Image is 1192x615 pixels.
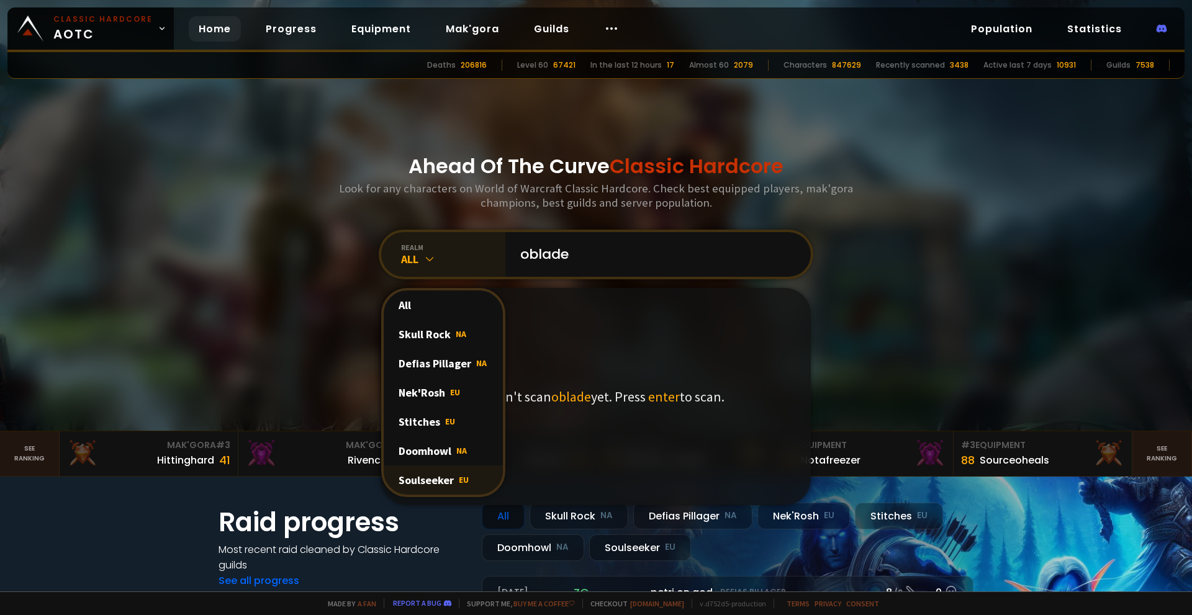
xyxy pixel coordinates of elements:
a: Mak'Gora#3Hittinghard41 [60,431,238,476]
a: Population [961,16,1042,42]
small: Classic Hardcore [53,14,153,25]
small: EU [665,541,675,554]
div: 2079 [734,60,753,71]
div: 41 [219,452,230,469]
div: Level 60 [517,60,548,71]
a: Terms [787,599,810,608]
div: Soulseeker [384,465,503,495]
div: All [384,290,503,320]
div: Defias Pillager [633,503,752,529]
a: Guilds [524,16,579,42]
div: In the last 12 hours [590,60,662,71]
span: EU [445,416,455,427]
div: Skull Rock [384,320,503,349]
span: NA [456,445,467,456]
div: Soulseeker [589,534,691,561]
h1: Raid progress [219,503,467,542]
div: 10931 [1057,60,1076,71]
small: NA [600,510,613,522]
div: Defias Pillager [384,349,503,378]
small: EU [824,510,834,522]
span: EU [459,474,469,485]
div: Hittinghard [157,452,214,468]
span: Support me, [459,599,575,608]
a: Mak'Gora#2Rivench100 [238,431,417,476]
div: All [482,503,525,529]
div: 847629 [832,60,861,71]
span: AOTC [53,14,153,43]
span: enter [648,388,680,405]
span: # 3 [216,439,230,451]
div: 3438 [950,60,968,71]
a: Report a bug [393,598,441,608]
div: Nek'Rosh [757,503,850,529]
div: Doomhowl [482,534,584,561]
span: Classic Hardcore [610,152,783,180]
div: 67421 [553,60,576,71]
a: [DOMAIN_NAME] [630,599,684,608]
span: EU [450,387,460,398]
div: 7538 [1136,60,1154,71]
a: #2Equipment88Notafreezer [775,431,954,476]
div: All [401,252,505,266]
div: Equipment [961,439,1124,452]
div: Equipment [782,439,946,452]
small: NA [556,541,569,554]
div: Notafreezer [801,452,860,468]
h4: Most recent raid cleaned by Classic Hardcore guilds [219,542,467,573]
div: 88 [961,452,975,469]
a: a fan [358,599,376,608]
div: realm [401,243,505,252]
span: NA [456,328,466,339]
span: Checkout [582,599,684,608]
span: NA [476,357,487,369]
a: Buy me a coffee [513,599,575,608]
div: Stitches [384,407,503,436]
a: Classic HardcoreAOTC [7,7,174,50]
h3: Look for any characters on World of Warcraft Classic Hardcore. Check best equipped players, mak'g... [334,181,858,210]
span: v. d752d5 - production [692,599,766,608]
div: Characters [783,60,827,71]
p: We didn't scan yet. Press to scan. [467,388,725,405]
a: Consent [846,599,879,608]
a: #3Equipment88Sourceoheals [954,431,1132,476]
div: Nek'Rosh [384,378,503,407]
div: 206816 [461,60,487,71]
div: Mak'Gora [246,439,409,452]
a: See all progress [219,573,299,588]
div: Doomhowl [384,436,503,465]
a: Mak'gora [436,16,509,42]
div: Mak'Gora [67,439,230,452]
a: Progress [256,16,327,42]
a: Equipment [341,16,421,42]
div: Sourceoheals [980,452,1049,468]
div: Active last 7 days [983,60,1052,71]
div: Almost 60 [689,60,729,71]
input: Search a character... [513,232,796,277]
small: NA [725,510,737,522]
div: Skull Rock [530,503,628,529]
span: Made by [320,599,376,608]
span: # 3 [961,439,975,451]
small: EU [917,510,928,522]
a: Statistics [1057,16,1132,42]
div: Recently scanned [876,60,945,71]
span: oblade [551,388,591,405]
a: Privacy [815,599,841,608]
div: Guilds [1106,60,1131,71]
div: Stitches [855,503,943,529]
a: Home [189,16,241,42]
div: Rivench [348,452,387,468]
a: [DATE]zgpetri on godDefias Pillager8 /90 [482,576,973,609]
a: Seeranking [1132,431,1192,476]
h1: Ahead Of The Curve [409,151,783,181]
div: 17 [667,60,674,71]
div: Deaths [427,60,456,71]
